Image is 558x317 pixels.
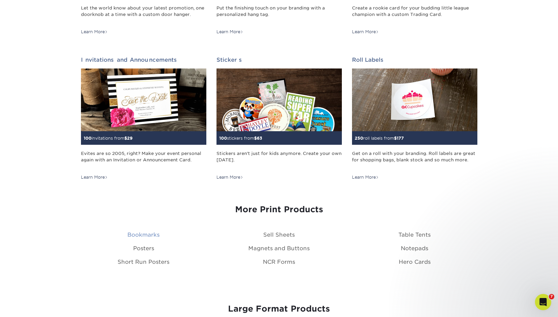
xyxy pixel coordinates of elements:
[219,136,227,141] span: 100
[81,150,206,170] div: Evites are so 2005, right? Make your event personal again with an Invitation or Announcement Card.
[81,29,108,35] div: Learn More
[216,150,342,170] div: Stickers aren't just for kids anymore. Create your own [DATE].
[84,136,91,141] span: 100
[133,245,154,252] a: Posters
[216,68,342,131] img: Stickers
[394,136,397,141] span: $
[535,294,551,310] iframe: Intercom live chat
[216,174,243,180] div: Learn More
[124,136,127,141] span: $
[263,232,295,238] a: Sell Sheets
[216,57,342,63] h2: Stickers
[397,136,404,141] span: 177
[81,205,477,215] h3: More Print Products
[355,136,363,141] span: 250
[401,245,428,252] a: Notepads
[81,5,206,24] div: Let the world know about your latest promotion, one doorknob at a time with a custom door hanger.
[81,57,206,63] h2: Invitations and Announcements
[352,174,379,180] div: Learn More
[216,57,342,180] a: Stickers 100stickers from$63 Stickers aren't just for kids anymore. Create your own [DATE]. Learn...
[257,136,262,141] span: 63
[355,136,404,141] small: roll labels from
[127,136,132,141] span: 29
[352,68,477,131] img: Roll Labels
[352,29,379,35] div: Learn More
[219,136,262,141] small: stickers from
[127,232,160,238] a: Bookmarks
[81,174,108,180] div: Learn More
[399,259,431,265] a: Hero Cards
[248,245,310,252] a: Magnets and Buttons
[118,259,169,265] a: Short Run Posters
[352,5,477,24] div: Create a rookie card for your budding little league champion with a custom Trading Card.
[216,29,243,35] div: Learn More
[549,294,554,299] span: 7
[352,57,477,180] a: Roll Labels 250roll labels from$177 Get on a roll with your branding. Roll labels are great for s...
[352,57,477,63] h2: Roll Labels
[81,57,206,180] a: Invitations and Announcements 100invitations from$29 Evites are so 2005, right? Make your event p...
[81,304,477,314] h3: Large Format Products
[84,136,132,141] small: invitations from
[398,232,431,238] a: Table Tents
[254,136,257,141] span: $
[81,68,206,131] img: Invitations and Announcements
[216,5,342,24] div: Put the finishing touch on your branding with a personalized hang tag.
[352,150,477,170] div: Get on a roll with your branding. Roll labels are great for shopping bags, blank stock and so muc...
[263,259,295,265] a: NCR Forms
